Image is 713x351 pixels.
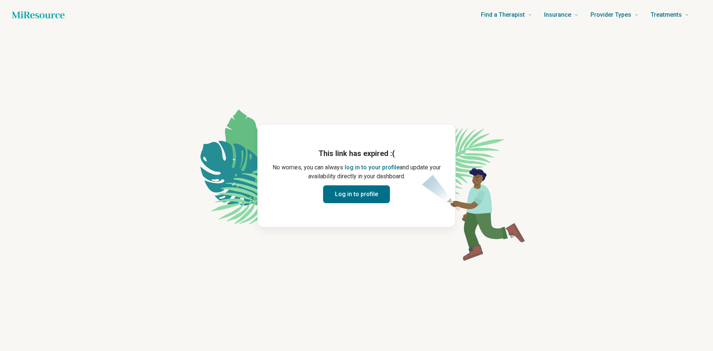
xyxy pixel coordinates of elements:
[345,163,400,172] button: log in to your profile
[590,10,631,20] span: Provider Types
[270,148,443,159] h1: This link has expired :(
[544,10,571,20] span: Insurance
[270,163,443,181] p: No worries, you can always and update your availability directly in your dashboard.
[12,7,65,22] a: Home page
[651,10,682,20] span: Treatments
[481,10,525,20] span: Find a Therapist
[323,185,390,203] button: Log in to profile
